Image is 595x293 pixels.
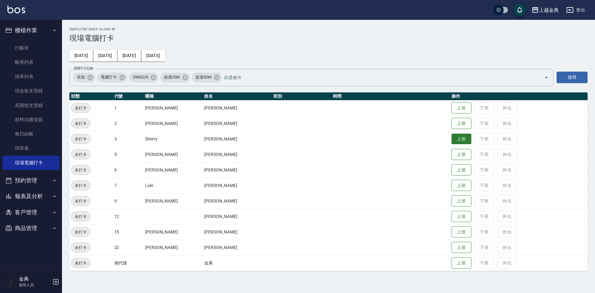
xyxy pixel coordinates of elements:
[113,255,143,271] td: 無代號
[564,4,588,16] button: 登出
[113,240,143,255] td: 22
[73,74,89,80] span: 未知
[113,178,143,193] td: 7
[2,98,59,113] a: 高階收支登錄
[113,147,143,162] td: 5
[143,162,203,178] td: [PERSON_NAME]
[19,276,51,282] h5: 金典
[452,257,471,269] button: 上班
[203,147,272,162] td: [PERSON_NAME]
[2,141,59,155] a: 排班表
[513,4,526,16] button: save
[71,244,90,251] span: 未打卡
[2,188,59,204] button: 報表及分析
[71,182,90,189] span: 未打卡
[203,255,272,271] td: 金典
[7,6,25,13] img: Logo
[452,180,471,191] button: 上班
[452,242,471,253] button: 上班
[2,127,59,141] a: 每日結帳
[113,131,143,147] td: 3
[557,72,588,83] button: 搜尋
[113,224,143,240] td: 15
[203,178,272,193] td: [PERSON_NAME]
[19,282,51,288] p: 服務人員
[203,162,272,178] td: [PERSON_NAME]
[529,4,561,16] button: 上越金典
[129,73,159,82] div: 25M以內
[143,147,203,162] td: [PERSON_NAME]
[141,50,165,61] button: [DATE]
[71,260,90,266] span: 未打卡
[113,162,143,178] td: 6
[97,74,121,80] span: 電腦打卡
[452,195,471,207] button: 上班
[192,74,215,80] span: 超過50M
[452,226,471,238] button: 上班
[2,22,59,38] button: 櫃檯作業
[203,116,272,131] td: [PERSON_NAME]
[272,92,331,100] th: 班別
[113,92,143,100] th: 代號
[71,213,90,220] span: 未打卡
[2,220,59,236] button: 商品管理
[203,209,272,224] td: [PERSON_NAME]
[113,193,143,209] td: 9
[160,74,183,80] span: 超過25M
[143,131,203,147] td: Sherry
[113,209,143,224] td: 12
[203,131,272,147] td: [PERSON_NAME]
[143,178,203,193] td: Luki
[143,116,203,131] td: [PERSON_NAME]
[452,149,471,160] button: 上班
[71,229,90,235] span: 未打卡
[2,41,59,55] a: 打帳單
[450,92,588,100] th: 操作
[203,92,272,100] th: 姓名
[2,55,59,69] a: 帳單列表
[143,240,203,255] td: [PERSON_NAME]
[71,105,90,111] span: 未打卡
[331,92,450,100] th: 時間
[160,73,190,82] div: 超過25M
[2,172,59,189] button: 預約管理
[452,134,471,144] button: 上班
[452,211,471,222] button: 上班
[71,136,90,142] span: 未打卡
[73,73,95,82] div: 未知
[203,240,272,255] td: [PERSON_NAME]
[541,73,551,82] button: Open
[71,198,90,204] span: 未打卡
[71,120,90,127] span: 未打卡
[2,113,59,127] a: 材料自購登錄
[117,50,141,61] button: [DATE]
[69,34,588,42] h3: 現場電腦打卡
[2,84,59,98] a: 現金收支登錄
[5,276,17,288] img: Person
[69,27,588,31] h2: Employee Daily Clock In
[203,224,272,240] td: [PERSON_NAME]
[143,224,203,240] td: [PERSON_NAME]
[2,69,59,84] a: 掛單列表
[113,100,143,116] td: 1
[452,164,471,176] button: 上班
[93,50,117,61] button: [DATE]
[2,156,59,170] a: 現場電腦打卡
[69,50,93,61] button: [DATE]
[539,6,559,14] div: 上越金典
[223,72,533,83] input: 篩選條件
[192,73,222,82] div: 超過50M
[71,151,90,158] span: 未打卡
[71,167,90,173] span: 未打卡
[74,66,93,71] label: 篩選打卡記錄
[203,100,272,116] td: [PERSON_NAME]
[69,92,113,100] th: 狀態
[143,92,203,100] th: 暱稱
[129,74,152,80] span: 25M以內
[143,193,203,209] td: [PERSON_NAME]
[203,193,272,209] td: [PERSON_NAME]
[452,102,471,114] button: 上班
[143,100,203,116] td: [PERSON_NAME]
[452,118,471,129] button: 上班
[113,116,143,131] td: 2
